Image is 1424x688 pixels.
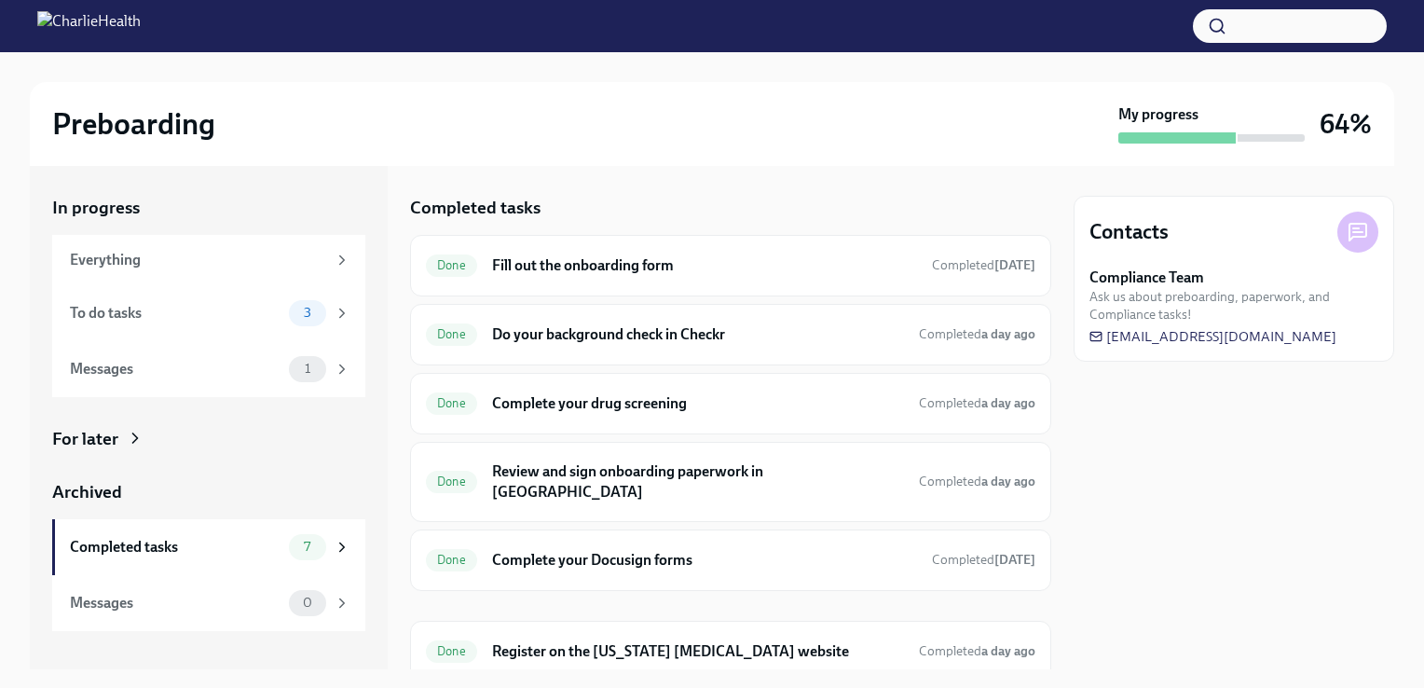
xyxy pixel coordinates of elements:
[70,250,326,270] div: Everything
[492,324,904,345] h6: Do your background check in Checkr
[981,395,1035,411] strong: a day ago
[70,593,281,613] div: Messages
[919,394,1035,412] span: August 19th, 2025 14:27
[426,644,477,658] span: Done
[426,327,477,341] span: Done
[52,519,365,575] a: Completed tasks7
[919,643,1035,659] span: Completed
[52,427,365,451] a: For later
[52,285,365,341] a: To do tasks3
[52,427,118,451] div: For later
[426,320,1035,350] a: DoneDo your background check in CheckrCompleteda day ago
[492,393,904,414] h6: Complete your drug screening
[981,474,1035,489] strong: a day ago
[919,325,1035,343] span: August 19th, 2025 14:26
[426,475,477,488] span: Done
[52,575,365,631] a: Messages0
[37,11,141,41] img: CharlieHealth
[426,389,1035,419] a: DoneComplete your drug screeningCompleteda day ago
[919,473,1035,490] span: August 19th, 2025 14:27
[919,642,1035,660] span: August 19th, 2025 14:26
[52,341,365,397] a: Messages1
[293,306,322,320] span: 3
[52,235,365,285] a: Everything
[492,255,917,276] h6: Fill out the onboarding form
[426,396,477,410] span: Done
[426,545,1035,575] a: DoneComplete your Docusign formsCompleted[DATE]
[981,643,1035,659] strong: a day ago
[919,326,1035,342] span: Completed
[293,540,322,554] span: 7
[52,105,215,143] h2: Preboarding
[1089,288,1378,323] span: Ask us about preboarding, paperwork, and Compliance tasks!
[292,596,323,610] span: 0
[919,395,1035,411] span: Completed
[426,637,1035,667] a: DoneRegister on the [US_STATE] [MEDICAL_DATA] websiteCompleteda day ago
[70,537,281,557] div: Completed tasks
[294,362,322,376] span: 1
[52,196,365,220] a: In progress
[932,552,1035,568] span: Completed
[1320,107,1372,141] h3: 64%
[492,641,904,662] h6: Register on the [US_STATE] [MEDICAL_DATA] website
[994,257,1035,273] strong: [DATE]
[981,326,1035,342] strong: a day ago
[932,256,1035,274] span: August 19th, 2025 13:47
[919,474,1035,489] span: Completed
[1089,327,1336,346] a: [EMAIL_ADDRESS][DOMAIN_NAME]
[70,359,281,379] div: Messages
[426,258,477,272] span: Done
[1089,268,1204,288] strong: Compliance Team
[1089,218,1169,246] h4: Contacts
[932,551,1035,569] span: August 19th, 2025 09:37
[426,553,477,567] span: Done
[410,196,541,220] h5: Completed tasks
[492,461,904,502] h6: Review and sign onboarding paperwork in [GEOGRAPHIC_DATA]
[426,458,1035,506] a: DoneReview and sign onboarding paperwork in [GEOGRAPHIC_DATA]Completeda day ago
[932,257,1035,273] span: Completed
[52,480,365,504] a: Archived
[426,251,1035,281] a: DoneFill out the onboarding formCompleted[DATE]
[492,550,917,571] h6: Complete your Docusign forms
[1118,104,1198,125] strong: My progress
[70,303,281,323] div: To do tasks
[994,552,1035,568] strong: [DATE]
